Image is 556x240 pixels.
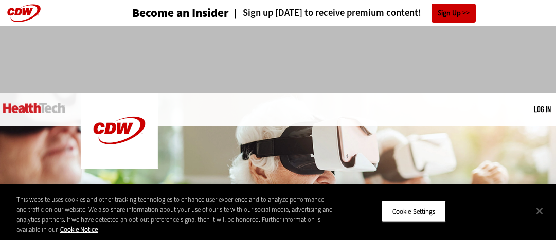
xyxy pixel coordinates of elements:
a: Sign up [DATE] to receive premium content! [229,8,421,18]
div: This website uses cookies and other tracking technologies to enhance user experience and to analy... [16,195,334,235]
iframe: advertisement [91,36,465,82]
a: Become an Insider [132,7,229,19]
a: CDW [81,160,158,171]
img: Home [3,103,65,113]
a: Sign Up [432,4,476,23]
img: Home [81,93,158,169]
a: More information about your privacy [60,225,98,234]
a: Log in [534,104,551,114]
div: User menu [534,104,551,115]
button: Cookie Settings [382,201,446,223]
button: Close [528,199,551,222]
